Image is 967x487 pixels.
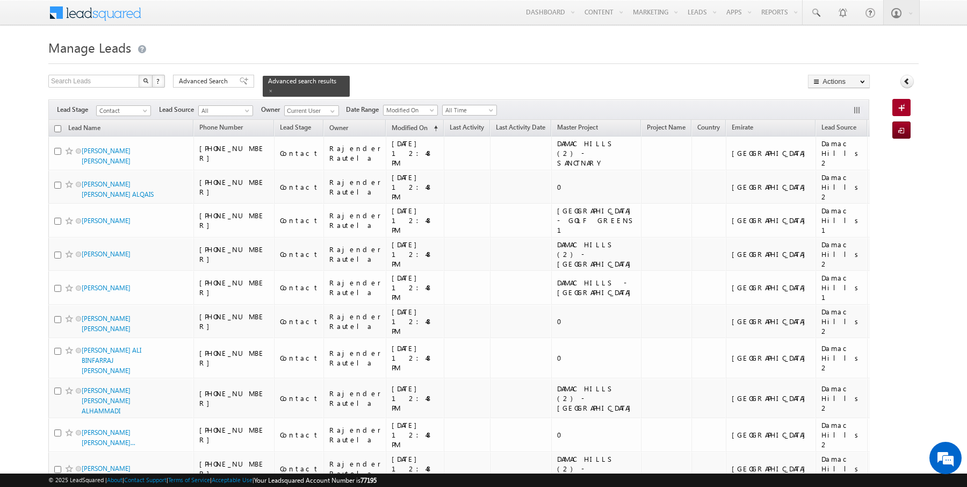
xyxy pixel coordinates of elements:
a: Terms of Service [168,476,210,483]
div: Rajender Rautela [329,177,381,197]
div: Damac Hills 2 [821,307,862,336]
div: [GEOGRAPHIC_DATA] [732,430,811,440]
div: [DATE] 12:48 PM [392,307,439,336]
div: Damac Hills 2 [821,420,862,449]
a: Acceptable Use [212,476,252,483]
div: [PHONE_NUMBER] [199,245,269,264]
a: Last Activity Date [490,121,551,135]
span: Manage Leads [48,39,131,56]
div: Damac Hills 2 [821,384,862,413]
div: [DATE] 12:48 PM [392,420,439,449]
div: DAMAC HILLS (2) - [GEOGRAPHIC_DATA] [557,384,636,413]
a: [PERSON_NAME] [PERSON_NAME] ALHAMMADI [82,386,131,415]
div: Rajender Rautela [329,278,381,297]
div: [DATE] 12:48 PM [392,240,439,269]
div: [GEOGRAPHIC_DATA] [732,182,811,192]
a: All [198,105,253,116]
button: Actions [808,75,870,88]
span: Owner [261,105,284,114]
div: [DATE] 12:48 PM [392,273,439,302]
div: Contact [280,148,319,158]
span: Lead Stage [280,123,311,131]
div: [PHONE_NUMBER] [199,425,269,445]
div: Rajender Rautela [329,211,381,230]
div: 0 [557,430,636,440]
span: © 2025 LeadSquared | | | | | [48,475,377,485]
a: Lead Name [63,122,106,136]
div: [PHONE_NUMBER] [199,177,269,197]
div: [GEOGRAPHIC_DATA] [732,148,811,158]
span: Lead Stage [57,105,96,114]
div: DAMAC HILLS (2) - [GEOGRAPHIC_DATA] [557,240,636,269]
div: Contact [280,249,319,259]
div: DAMAC HILLS (2) - SANCTNARY [557,454,636,483]
a: [PERSON_NAME] [PERSON_NAME]... [82,428,135,447]
span: Emirate [732,123,753,131]
div: Rajender Rautela [329,389,381,408]
input: Type to Search [284,105,339,116]
div: DAMAC HILLS (2) - SANCTNARY [557,139,636,168]
div: Rajender Rautela [329,425,381,445]
a: Master Project [552,121,603,135]
a: Lead Stage [275,121,316,135]
a: [PERSON_NAME] [PERSON_NAME] [82,314,131,333]
a: [PERSON_NAME] [PERSON_NAME] [82,147,131,165]
div: Contact [280,464,319,474]
a: Lead Source [816,121,862,135]
span: All [199,106,250,116]
div: [PHONE_NUMBER] [199,389,269,408]
div: [PHONE_NUMBER] [199,459,269,478]
span: 77195 [360,476,377,484]
a: Modified On (sorted ascending) [386,121,443,135]
div: [GEOGRAPHIC_DATA] [732,464,811,474]
div: 0 [557,353,636,363]
div: [GEOGRAPHIC_DATA] [732,249,811,259]
div: Rajender Rautela [329,144,381,163]
a: [PERSON_NAME] ALI BINFARRAJ [PERSON_NAME] [82,346,141,375]
div: Damac Hills 2 [821,240,862,269]
div: Contact [280,182,319,192]
span: Modified On [392,124,428,132]
span: Project Name [647,123,685,131]
div: [PHONE_NUMBER] [199,348,269,368]
span: Country [697,123,720,131]
button: ? [152,75,165,88]
div: [GEOGRAPHIC_DATA] [732,353,811,363]
a: Show All Items [324,106,338,117]
a: Emirate [726,121,759,135]
div: Rajender Rautela [329,312,381,331]
span: Lead Source [159,105,198,114]
a: Country [692,121,725,135]
span: Actions [868,121,893,135]
div: [PHONE_NUMBER] [199,278,269,297]
a: [PERSON_NAME] [82,284,131,292]
div: Contact [280,283,319,292]
input: Check all records [54,125,61,132]
span: Master Project [557,123,598,131]
div: [DATE] 12:48 PM [392,454,439,483]
div: Rajender Rautela [329,459,381,478]
span: Date Range [346,105,383,114]
a: Project Name [641,121,691,135]
a: [PERSON_NAME] [PERSON_NAME] ALQAIS [82,180,154,198]
div: 0 [557,182,636,192]
span: (sorted ascending) [429,124,438,133]
div: Damac Hills 2 [821,139,862,168]
div: [PHONE_NUMBER] [199,211,269,230]
a: [PERSON_NAME] [82,250,131,258]
div: [GEOGRAPHIC_DATA] [732,216,811,225]
div: Contact [280,216,319,225]
span: Lead Source [821,123,856,131]
div: [PHONE_NUMBER] [199,144,269,163]
div: Rajender Rautela [329,245,381,264]
div: [DATE] 12:48 PM [392,343,439,373]
div: 0 [557,317,636,326]
div: Damac Hills 2 [821,343,862,373]
span: Phone Number [199,123,243,131]
span: Owner [329,124,348,132]
div: Contact [280,393,319,403]
div: [GEOGRAPHIC_DATA] [732,283,811,292]
a: Contact [96,105,151,116]
div: Contact [280,353,319,363]
div: [GEOGRAPHIC_DATA] - GOLF GREENS 1 [557,206,636,235]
